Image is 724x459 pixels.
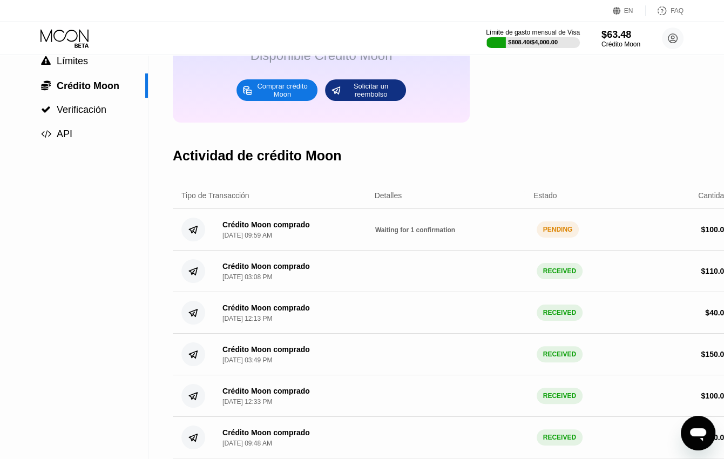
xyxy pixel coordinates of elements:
div: Solicitar un reembolso [341,82,401,99]
span: Waiting for 1 confirmation [375,226,455,234]
div: FAQ [646,5,684,16]
span: API [57,129,72,139]
div: Límite de gasto mensual de Visa [486,29,580,36]
div: Solicitar un reembolso [325,79,406,101]
span: Verificación [57,104,106,115]
span: Límites [57,56,88,66]
div: EN [613,5,646,16]
div: Estado [533,191,557,200]
div: $63.48 [601,29,640,40]
div: [DATE] 03:49 PM [222,356,272,364]
div: PENDING [537,221,579,238]
div: $808.40 / $4,000.00 [508,39,558,45]
div: [DATE] 09:59 AM [222,232,272,239]
div: Crédito Moon [601,40,640,48]
div: $63.48Crédito Moon [601,29,640,48]
div: RECEIVED [537,346,583,362]
div: FAQ [671,7,684,15]
div: Crédito Moon comprado [222,220,310,229]
div: Detalles [375,191,402,200]
div: [DATE] 12:13 PM [222,315,272,322]
span:  [41,56,51,66]
div: Comprar crédito Moon [236,79,317,101]
div: RECEIVED [537,429,583,446]
div: RECEIVED [537,305,583,321]
div: Crédito Moon comprado [222,303,310,312]
span:  [41,129,51,139]
div: EN [624,7,633,15]
div: [DATE] 09:48 AM [222,440,272,447]
div: [DATE] 03:08 PM [222,273,272,281]
iframe: Botón para iniciar la ventana de mensajería, conversación en curso [681,416,715,450]
div: Crédito Moon comprado [222,387,310,395]
div: Disponible Crédito Moon [251,48,393,63]
div: RECEIVED [537,263,583,279]
span:  [41,80,51,91]
div: Crédito Moon comprado [222,428,310,437]
div: Límite de gasto mensual de Visa$808.40/$4,000.00 [486,29,580,48]
div: Crédito Moon comprado [222,345,310,354]
div: Tipo de Transacción [181,191,249,200]
div: Comprar crédito Moon [253,82,312,99]
span:  [41,105,51,114]
div: Crédito Moon comprado [222,262,310,271]
div: RECEIVED [537,388,583,404]
div: [DATE] 12:33 PM [222,398,272,406]
div: Actividad de crédito Moon [173,148,342,164]
span: Crédito Moon [57,80,119,91]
